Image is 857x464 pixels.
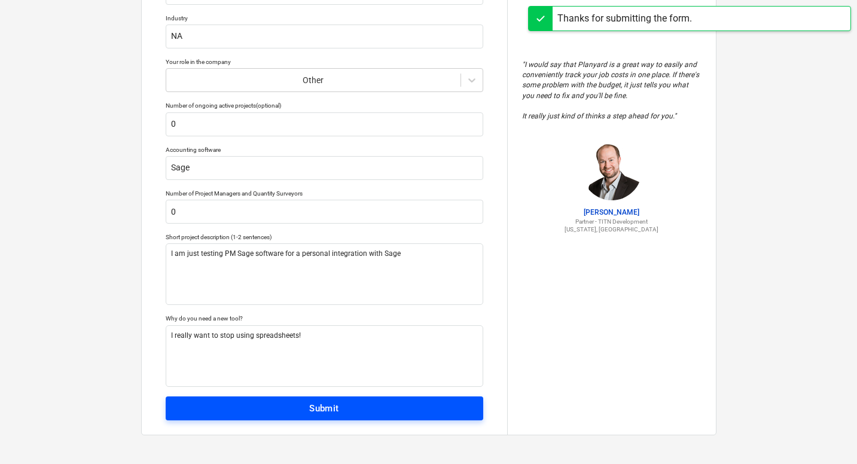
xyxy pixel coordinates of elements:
div: Industry [166,14,483,22]
div: Number of Project Managers and Quantity Surveyors [166,190,483,197]
img: Jordan Cohen [582,141,642,200]
textarea: I really want to stop using spreadsheets! [166,325,483,387]
input: Industry [166,25,483,48]
div: Your role in the company [166,58,483,66]
div: Thanks for submitting the form. [557,11,692,26]
div: Why do you need a new tool? [166,315,483,322]
button: Submit [166,396,483,420]
div: Submit [309,401,339,416]
div: Number of ongoing active projects (optional) [166,102,483,109]
input: Number of Project Managers and Quantity Surveyors [166,200,483,224]
p: [US_STATE], [GEOGRAPHIC_DATA] [522,225,702,233]
textarea: I am just testing PM Sage software for a personal integration with Sage [166,243,483,305]
p: " I would say that Planyard is a great way to easily and conveniently track your job costs in one... [522,60,702,121]
p: [PERSON_NAME] [522,207,702,218]
div: Accounting software [166,146,483,154]
div: Short project description (1-2 sentences) [166,233,483,241]
input: Number of ongoing active projects [166,112,483,136]
iframe: Chat Widget [797,407,857,464]
input: Accounting software [166,156,483,180]
p: Partner - TITN Development [522,218,702,225]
